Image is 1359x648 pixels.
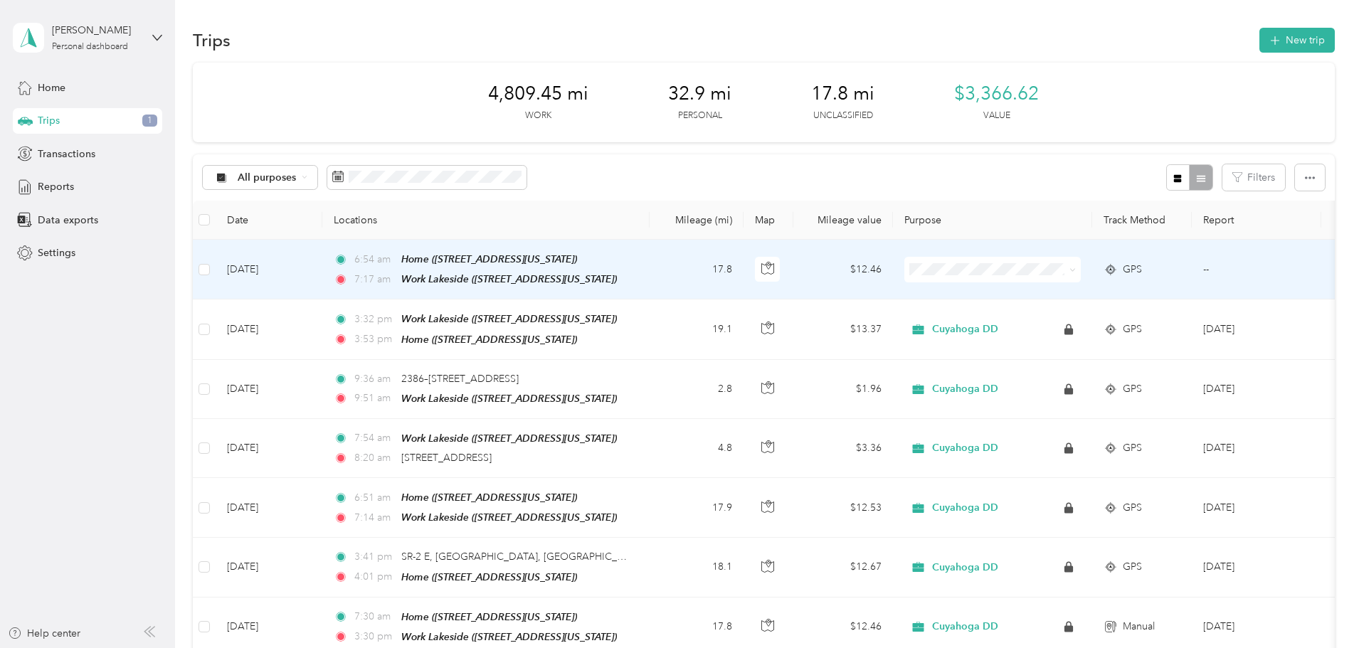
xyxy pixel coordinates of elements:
[1192,240,1321,299] td: --
[650,419,744,478] td: 4.8
[1192,360,1321,419] td: Sep 2025
[932,620,998,633] span: Cuyahoga DD
[401,551,754,563] span: SR-2 E, [GEOGRAPHIC_DATA], [GEOGRAPHIC_DATA], [GEOGRAPHIC_DATA]
[1123,559,1142,575] span: GPS
[793,201,893,240] th: Mileage value
[354,272,395,287] span: 7:17 am
[354,312,395,327] span: 3:32 pm
[932,561,998,574] span: Cuyahoga DD
[401,611,577,622] span: Home ([STREET_ADDRESS][US_STATE])
[8,626,80,641] button: Help center
[354,252,395,267] span: 6:54 am
[38,113,60,128] span: Trips
[354,569,395,585] span: 4:01 pm
[401,253,577,265] span: Home ([STREET_ADDRESS][US_STATE])
[354,510,395,526] span: 7:14 am
[401,511,617,523] span: Work Lakeside ([STREET_ADDRESS][US_STATE])
[401,334,577,345] span: Home ([STREET_ADDRESS][US_STATE])
[1123,440,1142,456] span: GPS
[38,147,95,161] span: Transactions
[38,245,75,260] span: Settings
[354,629,395,644] span: 3:30 pm
[216,201,322,240] th: Date
[1192,299,1321,359] td: Sep 2025
[401,273,617,285] span: Work Lakeside ([STREET_ADDRESS][US_STATE])
[38,179,74,194] span: Reports
[322,201,650,240] th: Locations
[38,213,98,228] span: Data exports
[1192,201,1321,240] th: Report
[744,201,793,240] th: Map
[793,299,893,359] td: $13.37
[354,430,395,446] span: 7:54 am
[401,432,617,444] span: Work Lakeside ([STREET_ADDRESS][US_STATE])
[401,492,577,503] span: Home ([STREET_ADDRESS][US_STATE])
[354,549,395,565] span: 3:41 pm
[1123,500,1142,516] span: GPS
[354,609,395,625] span: 7:30 am
[216,478,322,538] td: [DATE]
[1192,478,1321,538] td: Sep 2025
[1092,201,1192,240] th: Track Method
[893,201,1092,240] th: Purpose
[1123,381,1142,397] span: GPS
[354,450,395,466] span: 8:20 am
[678,110,722,122] p: Personal
[668,83,731,105] span: 32.9 mi
[216,240,322,299] td: [DATE]
[216,419,322,478] td: [DATE]
[932,383,998,395] span: Cuyahoga DD
[401,571,577,583] span: Home ([STREET_ADDRESS][US_STATE])
[193,33,231,48] h1: Trips
[354,490,395,506] span: 6:51 am
[354,371,395,387] span: 9:36 am
[401,631,617,642] span: Work Lakeside ([STREET_ADDRESS][US_STATE])
[38,80,65,95] span: Home
[1123,262,1142,277] span: GPS
[52,23,141,38] div: [PERSON_NAME]
[488,83,588,105] span: 4,809.45 mi
[932,501,998,514] span: Cuyahoga DD
[1123,322,1142,337] span: GPS
[793,478,893,538] td: $12.53
[932,323,998,336] span: Cuyahoga DD
[142,115,157,127] span: 1
[650,538,744,597] td: 18.1
[650,478,744,538] td: 17.9
[932,442,998,455] span: Cuyahoga DD
[650,240,744,299] td: 17.8
[1123,619,1155,634] span: Manual
[216,538,322,597] td: [DATE]
[1279,568,1359,648] iframe: Everlance-gr Chat Button Frame
[216,360,322,419] td: [DATE]
[52,43,128,51] div: Personal dashboard
[793,360,893,419] td: $1.96
[650,299,744,359] td: 19.1
[525,110,551,122] p: Work
[401,452,492,464] span: [STREET_ADDRESS]
[793,240,893,299] td: $12.46
[401,393,617,404] span: Work Lakeside ([STREET_ADDRESS][US_STATE])
[401,373,519,385] span: 2386–[STREET_ADDRESS]
[401,313,617,324] span: Work Lakeside ([STREET_ADDRESS][US_STATE])
[954,83,1039,105] span: $3,366.62
[354,391,395,406] span: 9:51 am
[1259,28,1335,53] button: New trip
[1192,538,1321,597] td: Sep 2025
[1222,164,1285,191] button: Filters
[793,538,893,597] td: $12.67
[354,331,395,347] span: 3:53 pm
[813,110,873,122] p: Unclassified
[1192,419,1321,478] td: Sep 2025
[650,360,744,419] td: 2.8
[793,419,893,478] td: $3.36
[811,83,874,105] span: 17.8 mi
[983,110,1010,122] p: Value
[650,201,744,240] th: Mileage (mi)
[238,173,297,183] span: All purposes
[216,299,322,359] td: [DATE]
